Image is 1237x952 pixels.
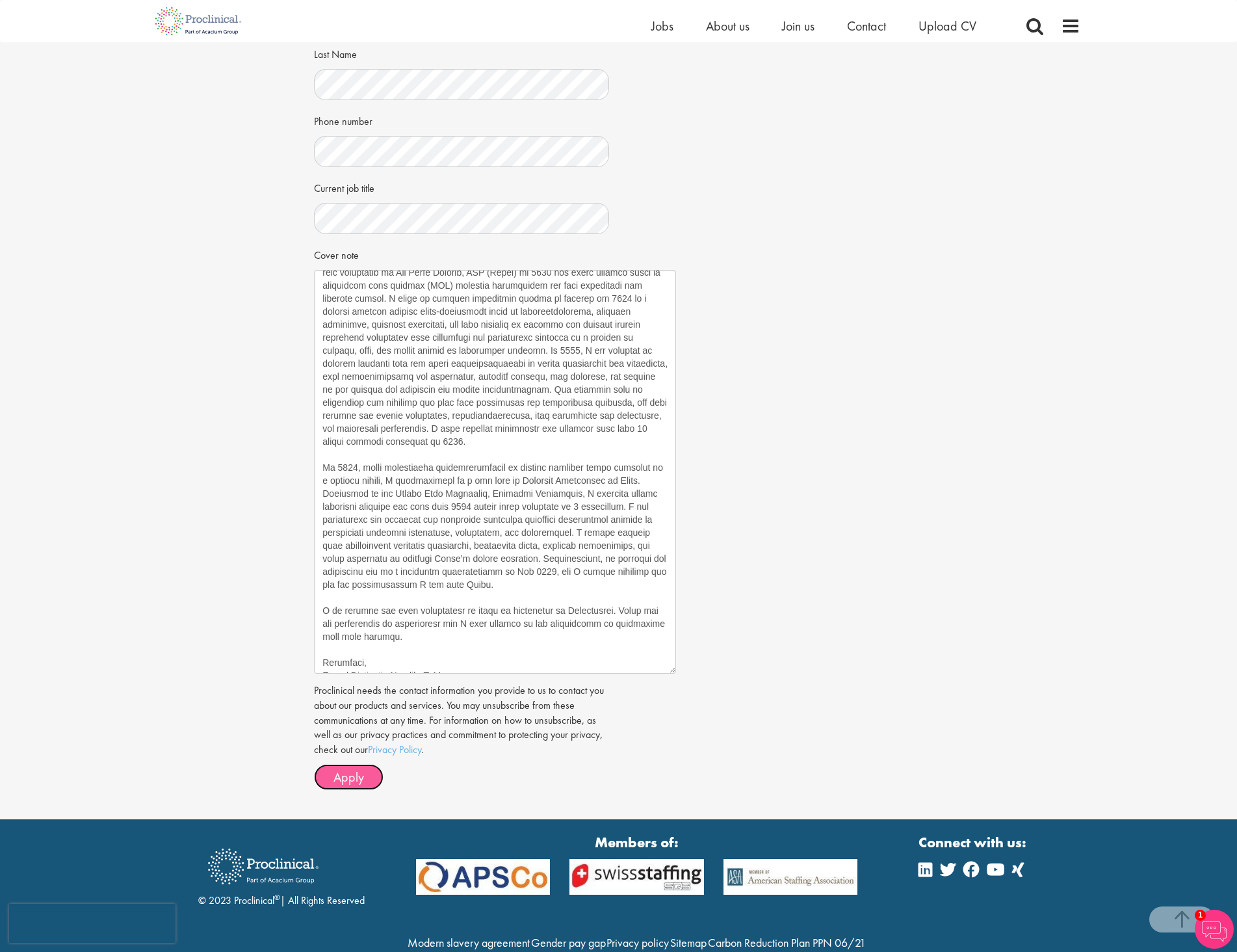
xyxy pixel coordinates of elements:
[406,859,560,895] img: APSCo
[1195,910,1206,921] span: 1
[368,743,421,756] a: Privacy Policy
[314,244,359,263] label: Cover note
[416,832,858,853] strong: Members of:
[9,904,176,943] iframe: reCAPTCHA
[314,110,372,129] label: Phone number
[714,859,868,895] img: APSCo
[782,18,814,34] a: Join us
[531,935,606,950] a: Gender pay gap
[918,18,976,34] a: Upload CV
[314,764,384,790] button: Apply
[651,18,673,34] a: Jobs
[708,935,866,950] a: Carbon Reduction Plan PPN 06/21
[560,859,714,895] img: APSCo
[606,935,669,950] a: Privacy policy
[408,935,530,950] a: Modern slavery agreement
[314,683,608,758] p: Proclinical needs the contact information you provide to us to contact you about our products and...
[198,839,365,908] div: © 2023 Proclinical | All Rights Reserved
[918,832,1029,853] strong: Connect with us:
[847,18,886,34] a: Contact
[1195,910,1234,949] img: Chatbot
[198,840,328,893] img: Proclinical Recruitment
[333,769,364,786] span: Apply
[274,892,280,903] sup: ®
[670,935,707,950] a: Sitemap
[314,43,357,62] label: Last Name
[706,18,749,34] a: About us
[314,177,374,196] label: Current job title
